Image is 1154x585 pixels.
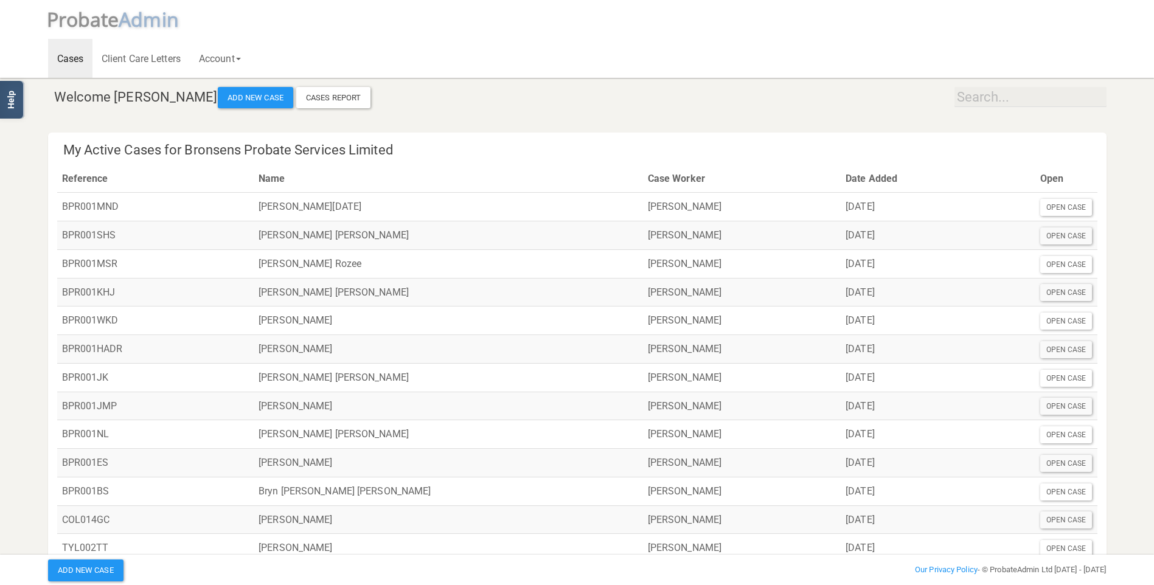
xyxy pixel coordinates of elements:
td: [PERSON_NAME] [254,534,643,562]
td: [DATE] [841,335,1035,364]
td: [PERSON_NAME] [643,392,841,420]
td: [DATE] [841,193,1035,221]
td: [DATE] [841,477,1035,505]
td: [PERSON_NAME] [254,306,643,335]
td: [DATE] [841,505,1035,534]
div: Open Case [1040,256,1093,273]
div: Open Case [1040,227,1093,244]
td: [PERSON_NAME] [643,306,841,335]
div: Open Case [1040,426,1093,443]
td: [PERSON_NAME] [254,335,643,364]
div: Open Case [1040,398,1093,415]
td: [PERSON_NAME] [643,278,841,306]
td: [PERSON_NAME] Rozee [254,249,643,278]
td: BPR001MSR [57,249,254,278]
div: Open Case [1040,284,1093,301]
div: Open Case [1040,313,1093,330]
a: Our Privacy Policy [915,565,978,574]
h4: Welcome [PERSON_NAME] [54,87,1107,109]
td: BPR001JK [57,363,254,392]
td: [DATE] [841,278,1035,306]
th: Date Added [841,165,1035,193]
div: Open Case [1040,199,1093,216]
th: Open [1035,165,1097,193]
div: Open Case [1040,483,1093,500]
td: BPR001SHS [57,221,254,249]
td: [PERSON_NAME] [643,420,841,449]
td: [PERSON_NAME] [643,449,841,477]
td: [DATE] [841,449,1035,477]
td: [PERSON_NAME] [254,392,643,420]
a: Cases [48,39,93,78]
span: robate [58,6,119,32]
td: [PERSON_NAME] [643,534,841,562]
td: [DATE] [841,221,1035,249]
td: BPR001JMP [57,392,254,420]
td: [PERSON_NAME] [PERSON_NAME] [254,363,643,392]
span: P [47,6,119,32]
td: [PERSON_NAME] [254,449,643,477]
div: Open Case [1040,370,1093,387]
span: A [119,6,179,32]
td: [PERSON_NAME] [PERSON_NAME] [254,221,643,249]
td: [DATE] [841,392,1035,420]
input: Search... [954,87,1107,107]
td: [PERSON_NAME][DATE] [254,193,643,221]
th: Reference [57,165,254,193]
td: [PERSON_NAME] [643,193,841,221]
td: Bryn [PERSON_NAME] [PERSON_NAME] [254,477,643,505]
th: Case Worker [643,165,841,193]
td: [DATE] [841,306,1035,335]
td: [PERSON_NAME] [643,477,841,505]
div: Open Case [1040,511,1093,528]
div: Open Case [1040,540,1093,557]
div: - © ProbateAdmin Ltd [DATE] - [DATE] [756,562,1115,577]
td: [PERSON_NAME] [643,363,841,392]
td: [PERSON_NAME] [PERSON_NAME] [254,278,643,306]
td: [DATE] [841,534,1035,562]
span: dmin [131,6,178,32]
td: BPR001WKD [57,306,254,335]
td: BPR001NL [57,420,254,449]
td: [PERSON_NAME] [643,505,841,534]
td: BPR001ES [57,449,254,477]
a: Account [190,39,250,78]
a: Cases Report [296,87,370,109]
div: Open Case [1040,341,1093,358]
td: [PERSON_NAME] [254,505,643,534]
th: Name [254,165,643,193]
td: BPR001KHJ [57,278,254,306]
td: BPR001MND [57,193,254,221]
td: [DATE] [841,363,1035,392]
td: COL014GC [57,505,254,534]
div: Open Case [1040,455,1093,472]
td: BPR001BS [57,477,254,505]
td: TYL002TT [57,534,254,562]
a: Client Care Letters [92,39,190,78]
td: [PERSON_NAME] [643,335,841,364]
button: Add New Case [218,87,293,109]
td: [PERSON_NAME] [PERSON_NAME] [254,420,643,449]
button: Add New Case [48,559,123,581]
td: [PERSON_NAME] [643,249,841,278]
td: [DATE] [841,420,1035,449]
td: [DATE] [841,249,1035,278]
h4: My Active Cases for Bronsens Probate Services Limited [63,143,1097,157]
td: BPR001HADR [57,335,254,364]
td: [PERSON_NAME] [643,221,841,249]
